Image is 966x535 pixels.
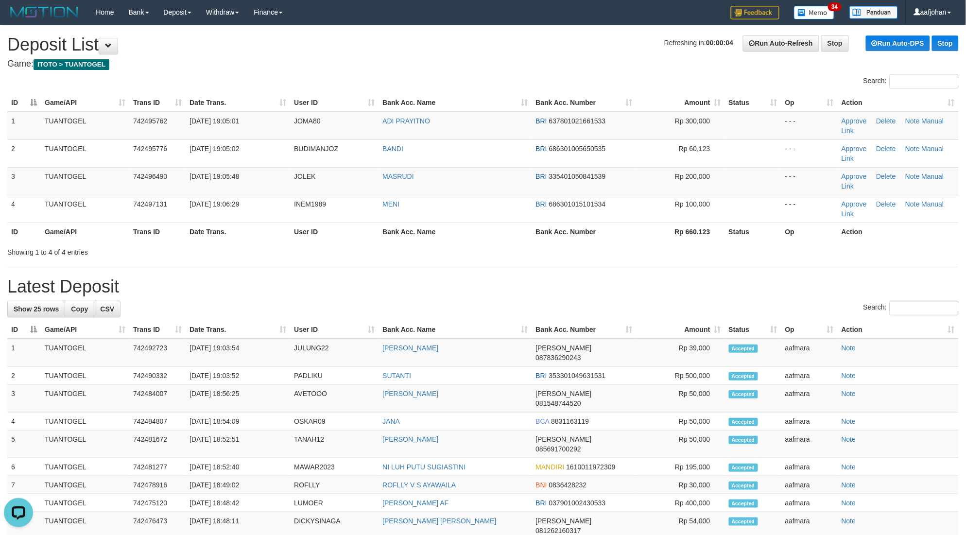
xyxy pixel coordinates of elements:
[876,117,896,125] a: Delete
[41,167,129,195] td: TUANTOGEL
[781,321,838,339] th: Op: activate to sort column ascending
[190,173,239,180] span: [DATE] 19:05:48
[679,145,710,153] span: Rp 60,123
[536,435,592,443] span: [PERSON_NAME]
[65,301,94,317] a: Copy
[725,223,781,241] th: Status
[382,344,438,352] a: [PERSON_NAME]
[382,145,403,153] a: BANDI
[133,117,167,125] span: 742495762
[382,417,400,425] a: JANA
[129,385,186,413] td: 742484007
[41,413,129,431] td: TUANTOGEL
[294,200,326,208] span: INEM1989
[729,436,758,444] span: Accepted
[41,339,129,367] td: TUANTOGEL
[842,117,867,125] a: Approve
[186,413,290,431] td: [DATE] 18:54:09
[729,518,758,526] span: Accepted
[536,372,547,380] span: BRI
[382,390,438,397] a: [PERSON_NAME]
[781,413,838,431] td: aafmara
[382,481,456,489] a: ROFLLY V S AYAWAILA
[637,385,725,413] td: Rp 50,000
[294,145,338,153] span: BUDIMANJOZ
[94,301,121,317] a: CSV
[4,4,33,33] button: Open LiveChat chat widget
[842,344,856,352] a: Note
[290,94,379,112] th: User ID: activate to sort column ascending
[536,527,581,535] span: Copy 081262160317 to clipboard
[133,200,167,208] span: 742497131
[186,476,290,494] td: [DATE] 18:49:02
[781,385,838,413] td: aafmara
[637,321,725,339] th: Amount: activate to sort column ascending
[842,417,856,425] a: Note
[838,94,959,112] th: Action: activate to sort column ascending
[290,339,379,367] td: JULUNG22
[379,223,532,241] th: Bank Acc. Name
[186,494,290,512] td: [DATE] 18:48:42
[637,494,725,512] td: Rp 400,000
[706,39,733,47] strong: 00:00:04
[290,413,379,431] td: OSKAR09
[781,167,838,195] td: - - -
[781,476,838,494] td: aafmara
[536,200,547,208] span: BRI
[536,517,592,525] span: [PERSON_NAME]
[551,417,589,425] span: Copy 8831163119 to clipboard
[7,243,395,257] div: Showing 1 to 4 of 4 entries
[71,305,88,313] span: Copy
[190,117,239,125] span: [DATE] 19:05:01
[186,94,290,112] th: Date Trans.: activate to sort column ascending
[725,321,781,339] th: Status: activate to sort column ascending
[567,463,616,471] span: Copy 1610011972309 to clipboard
[290,458,379,476] td: MAWAR2023
[549,117,606,125] span: Copy 637801021661533 to clipboard
[549,145,606,153] span: Copy 686301005650535 to clipboard
[7,301,65,317] a: Show 25 rows
[828,2,841,11] span: 34
[842,145,944,162] a: Manual Link
[729,500,758,508] span: Accepted
[876,200,896,208] a: Delete
[382,435,438,443] a: [PERSON_NAME]
[536,344,592,352] span: [PERSON_NAME]
[675,117,710,125] span: Rp 300,000
[290,385,379,413] td: AVETOOO
[532,94,637,112] th: Bank Acc. Number: activate to sort column ascending
[7,112,41,140] td: 1
[186,385,290,413] td: [DATE] 18:56:25
[7,59,959,69] h4: Game:
[41,431,129,458] td: TUANTOGEL
[7,139,41,167] td: 2
[129,413,186,431] td: 742484807
[7,35,959,54] h1: Deposit List
[536,117,547,125] span: BRI
[905,117,920,125] a: Note
[41,494,129,512] td: TUANTOGEL
[7,277,959,296] h1: Latest Deposit
[781,339,838,367] td: aafmara
[905,200,920,208] a: Note
[129,431,186,458] td: 742481672
[14,305,59,313] span: Show 25 rows
[129,94,186,112] th: Trans ID: activate to sort column ascending
[536,173,547,180] span: BRI
[876,145,896,153] a: Delete
[536,445,581,453] span: Copy 085691700292 to clipboard
[781,431,838,458] td: aafmara
[294,117,320,125] span: JOMA80
[186,458,290,476] td: [DATE] 18:52:40
[133,173,167,180] span: 742496490
[186,321,290,339] th: Date Trans.: activate to sort column ascending
[129,458,186,476] td: 742481277
[7,476,41,494] td: 7
[842,463,856,471] a: Note
[7,5,81,19] img: MOTION_logo.png
[34,59,109,70] span: ITOTO > TUANTOGEL
[41,112,129,140] td: TUANTOGEL
[186,339,290,367] td: [DATE] 19:03:54
[637,94,725,112] th: Amount: activate to sort column ascending
[41,458,129,476] td: TUANTOGEL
